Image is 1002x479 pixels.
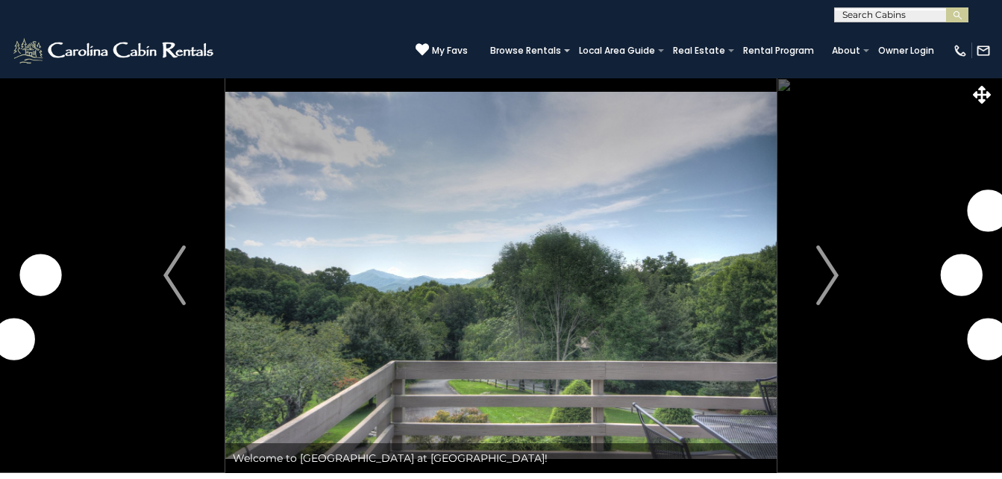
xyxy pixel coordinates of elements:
a: My Favs [416,43,468,58]
a: About [824,40,868,61]
a: Local Area Guide [572,40,663,61]
img: mail-regular-white.png [976,43,991,58]
button: Next [777,78,878,473]
img: arrow [816,245,839,305]
a: Owner Login [871,40,942,61]
button: Previous [124,78,225,473]
span: My Favs [432,44,468,57]
a: Rental Program [736,40,821,61]
a: Browse Rentals [483,40,569,61]
img: arrow [163,245,186,305]
img: White-1-2.png [11,36,218,66]
img: phone-regular-white.png [953,43,968,58]
a: Real Estate [666,40,733,61]
div: Welcome to [GEOGRAPHIC_DATA] at [GEOGRAPHIC_DATA]! [225,443,777,473]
